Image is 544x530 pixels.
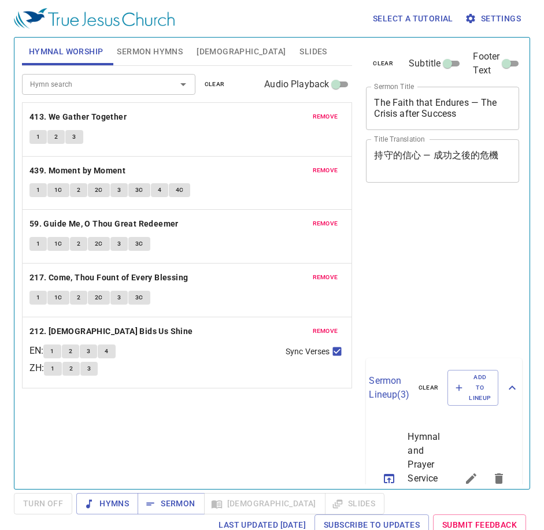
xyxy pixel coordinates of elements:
span: 3 [117,239,121,249]
span: 2 [77,292,80,303]
button: 3C [128,183,150,197]
span: Select a tutorial [373,12,453,26]
button: Select a tutorial [368,8,458,29]
button: Sermon [138,493,204,514]
button: 4 [151,183,168,197]
button: remove [306,324,345,338]
b: 413. We Gather Together [29,110,127,124]
span: 2 [69,364,73,374]
button: remove [306,217,345,231]
span: Add to Lineup [455,372,491,404]
button: 3C [128,237,150,251]
span: clear [205,79,225,90]
span: 3C [135,239,143,249]
button: 1 [29,183,47,197]
button: 2C [88,291,110,305]
span: 1 [50,346,54,357]
span: Footer Text [473,50,499,77]
button: 1 [29,291,47,305]
span: remove [313,326,338,336]
span: 1 [51,364,54,374]
b: 212. [DEMOGRAPHIC_DATA] Bids Us Shine [29,324,193,339]
span: 1 [36,132,40,142]
p: EN : [29,344,43,358]
span: Sermon [147,496,195,511]
button: 2 [70,183,87,197]
span: 3 [72,132,76,142]
div: Sermon Lineup(3)clearAdd to Lineup [366,358,522,418]
span: remove [313,272,338,283]
button: 4C [169,183,191,197]
span: remove [313,218,338,229]
b: 217. Come, Thou Fount of Every Blessing [29,270,188,285]
span: 2C [95,292,103,303]
span: 2 [77,239,80,249]
button: 3 [110,291,128,305]
button: 2 [47,130,65,144]
span: 3 [87,364,91,374]
span: 1 [36,239,40,249]
span: 4 [105,346,108,357]
span: 3 [117,292,121,303]
span: Hymnal Worship [29,45,103,59]
button: 3 [80,344,97,358]
span: 4C [176,185,184,195]
button: remove [306,110,345,124]
span: 3 [87,346,90,357]
span: [DEMOGRAPHIC_DATA] [197,45,286,59]
button: 1 [44,362,61,376]
span: 4 [158,185,161,195]
button: Hymns [76,493,138,514]
span: 2C [95,239,103,249]
span: remove [313,165,338,176]
span: Subtitle [409,57,441,71]
button: clear [412,381,446,395]
span: 2 [77,185,80,195]
button: 2C [88,183,110,197]
button: clear [366,57,400,71]
p: ZH : [29,361,44,375]
button: 3C [128,291,150,305]
button: 59. Guide Me, O Thou Great Redeemer [29,217,180,231]
button: 217. Come, Thou Fount of Every Blessing [29,270,190,285]
button: 3 [65,130,83,144]
b: 59. Guide Me, O Thou Great Redeemer [29,217,179,231]
button: Open [175,76,191,92]
button: 439. Moment by Moment [29,164,128,178]
span: 1C [54,185,62,195]
span: clear [419,383,439,393]
span: Hymns [86,496,129,511]
span: 2 [69,346,72,357]
button: 1 [29,237,47,251]
span: 3C [135,185,143,195]
textarea: 持守的信心 — 成功之後的危機 [374,150,511,172]
span: remove [313,112,338,122]
button: 413. We Gather Together [29,110,129,124]
span: Settings [467,12,521,26]
span: 1 [36,292,40,303]
button: 2 [62,362,80,376]
button: 1C [47,291,69,305]
button: 212. [DEMOGRAPHIC_DATA] Bids Us Shine [29,324,195,339]
button: 2 [62,344,79,358]
span: Hymnal and Prayer Service 唱詩祈禱會 [408,430,430,527]
button: 3 [110,237,128,251]
span: Sync Verses [286,346,330,358]
span: 2 [54,132,58,142]
button: 1C [47,237,69,251]
button: 4 [98,344,115,358]
span: Sermon Hymns [117,45,183,59]
button: 2C [88,237,110,251]
button: 2 [70,291,87,305]
button: 1 [43,344,61,358]
b: 439. Moment by Moment [29,164,125,178]
iframe: from-child [361,195,490,354]
span: clear [373,58,393,69]
span: 3 [117,185,121,195]
span: 2C [95,185,103,195]
span: 1C [54,292,62,303]
p: Sermon Lineup ( 3 ) [369,374,409,402]
button: clear [198,77,232,91]
textarea: The Faith that Endures — The Crisis after Success [374,97,511,119]
button: 1C [47,183,69,197]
